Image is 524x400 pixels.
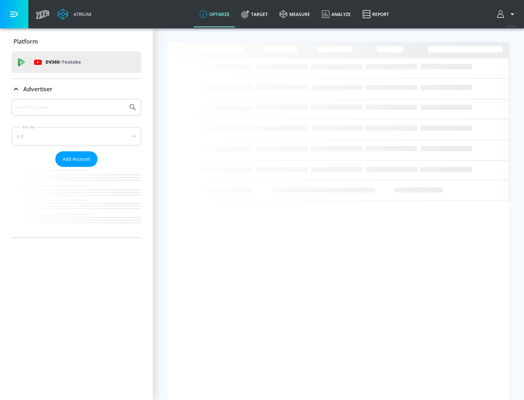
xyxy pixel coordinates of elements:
button: Add Account [55,151,98,167]
div: Advertiser [12,79,141,99]
p: DV360: [45,58,81,66]
a: Report [357,1,395,27]
div: A-Z [12,127,141,145]
nav: list of Advertiser [12,167,141,237]
a: Atrium [57,9,91,20]
a: optimize [194,1,235,27]
div: Atrium [71,11,91,17]
span: v 4.32.0 [507,24,517,28]
span: Add Account [63,155,90,163]
a: measure [274,1,316,27]
label: Sort By [21,125,36,129]
div: Advertiser [12,99,141,237]
div: Platform [12,31,141,52]
p: Advertiser [23,85,52,93]
p: Youtube [61,58,81,66]
a: Analyze [316,1,357,27]
a: Target [235,1,274,27]
input: Search by name [15,103,125,112]
div: DV360: Youtube [12,51,141,73]
p: Platform [13,37,38,45]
